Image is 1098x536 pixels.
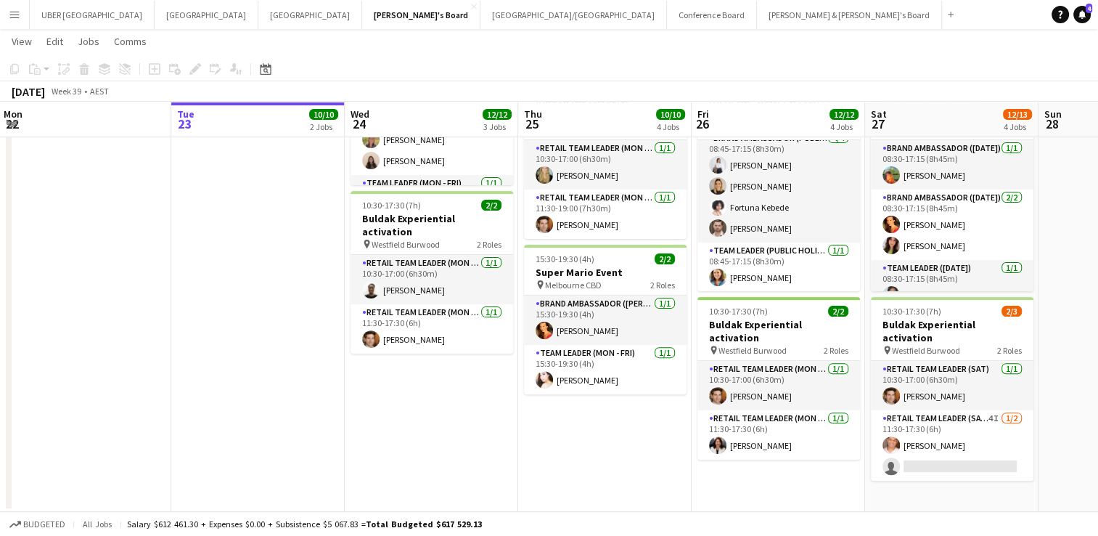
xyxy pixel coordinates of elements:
[718,345,787,356] span: Westfield Burwood
[1004,121,1031,132] div: 4 Jobs
[869,115,887,132] span: 27
[72,32,105,51] a: Jobs
[871,410,1033,481] app-card-role: RETAIL Team Leader (Sat)4I1/211:30-17:30 (6h)[PERSON_NAME]
[1044,107,1062,121] span: Sun
[524,245,687,394] app-job-card: 15:30-19:30 (4h)2/2Super Mario Event Melbourne CBD2 RolesBrand Ambassador ([PERSON_NAME])1/115:30...
[655,253,675,264] span: 2/2
[127,519,482,529] div: Salary $612 461.30 + Expenses $0.00 + Subsistence $5 067.83 =
[1001,306,1022,317] span: 2/3
[828,306,848,317] span: 2/2
[697,297,860,460] app-job-card: 10:30-17:30 (7h)2/2Buldak Experiential activation Westfield Burwood2 RolesRETAIL Team Leader (Mon...
[536,253,594,264] span: 15:30-19:30 (4h)
[524,76,687,239] app-job-card: 10:30-19:00 (8h30m)2/2Buldak Experiential activation Westfield Burwood2 RolesRETAIL Team Leader (...
[309,109,338,120] span: 10/10
[997,345,1022,356] span: 2 Roles
[351,107,369,121] span: Wed
[90,86,109,97] div: AEST
[522,115,542,132] span: 25
[524,190,687,239] app-card-role: RETAIL Team Leader (Mon - Fri)1/111:30-19:00 (7h30m)[PERSON_NAME]
[477,239,501,250] span: 2 Roles
[871,361,1033,410] app-card-role: RETAIL Team Leader (Sat)1/110:30-17:00 (6h30m)[PERSON_NAME]
[829,109,859,120] span: 12/12
[545,280,602,291] span: Melbourne CBD
[830,121,858,132] div: 4 Jobs
[656,109,685,120] span: 10/10
[871,190,1033,260] app-card-role: Brand Ambassador ([DATE])2/208:30-17:15 (8h45m)[PERSON_NAME][PERSON_NAME]
[697,107,709,121] span: Fri
[177,107,194,121] span: Tue
[1003,109,1032,120] span: 12/13
[524,345,687,394] app-card-role: Team Leader (Mon - Fri)1/115:30-19:30 (4h)[PERSON_NAME]
[824,345,848,356] span: 2 Roles
[757,1,942,29] button: [PERSON_NAME] & [PERSON_NAME]'s Board
[351,191,513,354] app-job-card: 10:30-17:30 (7h)2/2Buldak Experiential activation Westfield Burwood2 RolesRETAIL Team Leader (Mon...
[23,519,65,529] span: Budgeted
[695,115,709,132] span: 26
[30,1,155,29] button: UBER [GEOGRAPHIC_DATA]
[697,361,860,410] app-card-role: RETAIL Team Leader (Mon - Fri)1/110:30-17:00 (6h30m)[PERSON_NAME]
[108,32,152,51] a: Comms
[892,345,960,356] span: Westfield Burwood
[366,519,482,529] span: Total Budgeted $617 529.13
[372,239,440,250] span: Westfield Burwood
[348,115,369,132] span: 24
[78,35,99,48] span: Jobs
[351,255,513,304] app-card-role: RETAIL Team Leader (Mon - Fri)1/110:30-17:00 (6h30m)[PERSON_NAME]
[697,130,860,243] app-card-role: Brand Ambassador (Public Holiday)4/408:45-17:15 (8h30m)[PERSON_NAME][PERSON_NAME]Fortuna Kebede[P...
[697,410,860,460] app-card-role: RETAIL Team Leader (Mon - Fri)1/111:30-17:30 (6h)[PERSON_NAME]
[12,35,32,48] span: View
[882,306,941,317] span: 10:30-17:30 (7h)
[871,297,1033,481] app-job-card: 10:30-17:30 (7h)2/3Buldak Experiential activation Westfield Burwood2 RolesRETAIL Team Leader (Sat...
[6,32,38,51] a: View
[524,296,687,345] app-card-role: Brand Ambassador ([PERSON_NAME])1/115:30-19:30 (4h)[PERSON_NAME]
[871,140,1033,190] app-card-role: Brand Ambassador ([DATE])1/108:30-17:15 (8h45m)[PERSON_NAME]
[524,140,687,190] app-card-role: RETAIL Team Leader (Mon - Fri)1/110:30-17:00 (6h30m)[PERSON_NAME]
[175,115,194,132] span: 23
[351,212,513,238] h3: Buldak Experiential activation
[80,519,115,529] span: All jobs
[667,1,757,29] button: Conference Board
[871,76,1033,291] app-job-card: 08:30-17:15 (8h45m)4/4Maybelline Sampling Activation Melbourne CBD3 RolesBrand Ambassador ([DATE]...
[871,107,887,121] span: Sat
[4,107,22,121] span: Mon
[481,200,501,211] span: 2/2
[258,1,362,29] button: [GEOGRAPHIC_DATA]
[650,280,675,291] span: 2 Roles
[871,260,1033,309] app-card-role: Team Leader ([DATE])1/108:30-17:15 (8h45m)[PERSON_NAME]
[1,115,22,132] span: 22
[46,35,63,48] span: Edit
[114,35,147,48] span: Comms
[41,32,69,51] a: Edit
[524,266,687,279] h3: Super Mario Event
[871,318,1033,344] h3: Buldak Experiential activation
[524,107,542,121] span: Thu
[351,105,513,175] app-card-role: Brand Ambassador ([PERSON_NAME])2/209:30-17:30 (8h)[PERSON_NAME][PERSON_NAME]
[483,121,511,132] div: 3 Jobs
[657,121,684,132] div: 4 Jobs
[351,304,513,354] app-card-role: RETAIL Team Leader (Mon - Fri)1/111:30-17:30 (6h)[PERSON_NAME]
[12,84,45,99] div: [DATE]
[48,86,84,97] span: Week 39
[697,318,860,344] h3: Buldak Experiential activation
[362,200,421,211] span: 10:30-17:30 (7h)
[709,306,768,317] span: 10:30-17:30 (7h)
[697,76,860,291] app-job-card: 08:45-17:15 (8h30m)5/5[PERSON_NAME]-Posay @ AFL Grand Final MCG - [GEOGRAPHIC_DATA]2 RolesBrand A...
[155,1,258,29] button: [GEOGRAPHIC_DATA]
[1042,115,1062,132] span: 28
[351,175,513,224] app-card-role: Team Leader (Mon - Fri)1/1
[483,109,512,120] span: 12/12
[310,121,337,132] div: 2 Jobs
[697,243,860,292] app-card-role: Team Leader (Public Holiday)1/108:45-17:15 (8h30m)[PERSON_NAME]
[362,1,480,29] button: [PERSON_NAME]'s Board
[1086,4,1092,13] span: 4
[480,1,667,29] button: [GEOGRAPHIC_DATA]/[GEOGRAPHIC_DATA]
[7,516,67,532] button: Budgeted
[1073,6,1091,23] a: 4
